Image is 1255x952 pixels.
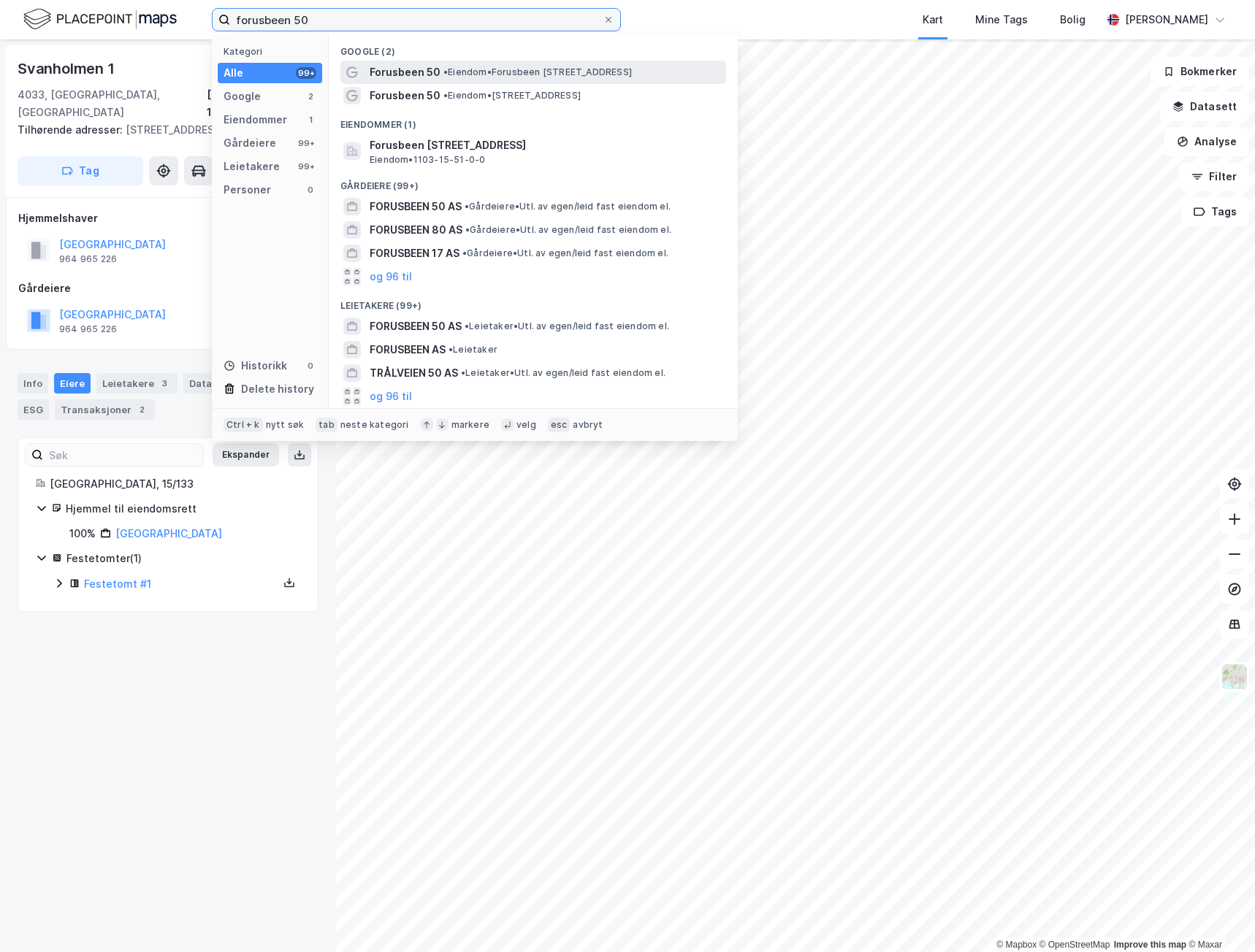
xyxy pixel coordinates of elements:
input: Søk [43,444,203,466]
span: FORUSBEEN 17 AS [370,245,459,262]
div: Leietakere [224,158,280,175]
div: markere [451,419,489,431]
div: Leietakere (99+) [329,288,738,315]
span: FORUSBEEN AS [370,341,446,358]
div: Eiendommer (1) [329,107,738,134]
span: Leietaker [449,344,497,356]
div: Festetomter ( 1 ) [66,550,300,567]
div: [PERSON_NAME] [1125,11,1208,28]
div: Datasett [183,373,238,394]
span: • [465,320,469,331]
div: Delete history [241,380,314,398]
div: avbryt [573,419,603,431]
span: Gårdeiere • Utl. av egen/leid fast eiendom el. [465,224,671,236]
a: Mapbox [996,940,1037,950]
div: Leietakere [96,373,178,394]
div: 99+ [296,137,316,149]
div: Eiendommer [224,111,287,128]
span: • [443,90,448,101]
div: 3 [157,376,172,391]
input: Søk på adresse, matrikkel, gårdeiere, leietakere eller personer [230,9,603,31]
div: 100% [69,525,96,542]
div: Svanholmen 1 [18,57,118,80]
div: 0 [305,360,316,372]
div: Hjemmelshaver [18,210,318,227]
div: nytt søk [266,419,305,431]
div: Gårdeiere (99+) [329,169,738,195]
div: Kart [923,11,943,28]
div: Eiere [54,373,91,394]
div: Ctrl + k [224,418,263,432]
div: [GEOGRAPHIC_DATA], 15/133 [207,86,318,121]
div: 4033, [GEOGRAPHIC_DATA], [GEOGRAPHIC_DATA] [18,86,207,121]
a: [GEOGRAPHIC_DATA] [115,527,222,540]
div: Google (2) [329,34,738,61]
button: Datasett [1160,92,1249,121]
span: Gårdeiere • Utl. av egen/leid fast eiendom el. [465,201,671,212]
div: Info [18,373,48,394]
div: tab [316,418,337,432]
div: 964 965 226 [59,323,117,335]
span: Eiendom • 1103-15-51-0-0 [370,154,485,166]
img: Z [1221,663,1248,691]
div: Alle [224,64,243,82]
span: Forusbeen 50 [370,87,440,104]
span: • [465,201,469,212]
div: esc [548,418,571,432]
span: FORUSBEEN 50 AS [370,198,462,215]
div: Personer [224,181,271,199]
div: 99+ [296,161,316,172]
div: velg [516,419,536,431]
span: Gårdeiere • Utl. av egen/leid fast eiendom el. [462,247,668,259]
div: Historikk [224,357,287,375]
div: 2 [134,402,149,417]
span: Forusbeen 50 [370,64,440,81]
button: Bokmerker [1151,57,1249,86]
div: ESG [18,399,49,420]
div: Mine Tags [975,11,1028,28]
a: OpenStreetMap [1040,940,1110,950]
div: [GEOGRAPHIC_DATA], 15/133 [50,475,300,493]
div: Google [224,88,261,105]
div: 99+ [296,67,316,79]
button: Tags [1181,197,1249,226]
span: • [461,367,465,378]
button: Ekspander [213,443,279,467]
a: Festetomt #1 [84,577,151,590]
button: Filter [1179,162,1249,191]
div: 2 [305,91,316,102]
div: 964 965 226 [59,253,117,265]
button: og 96 til [370,388,412,405]
span: • [443,66,448,77]
span: Tilhørende adresser: [18,123,126,136]
span: Leietaker • Utl. av egen/leid fast eiendom el. [465,320,669,332]
div: [STREET_ADDRESS] [18,121,307,139]
iframe: Chat Widget [1182,882,1255,952]
span: Leietaker • Utl. av egen/leid fast eiendom el. [461,367,665,379]
div: neste kategori [340,419,409,431]
span: • [449,344,453,355]
span: Eiendom • [STREET_ADDRESS] [443,90,581,101]
img: logo.f888ab2527a4732fd821a326f86c7f29.svg [23,7,177,32]
div: 0 [305,184,316,196]
div: 1 [305,114,316,126]
span: Eiendom • Forusbeen [STREET_ADDRESS] [443,66,632,78]
div: Hjemmel til eiendomsrett [66,500,300,518]
div: Transaksjoner [55,399,155,420]
div: Gårdeiere [18,280,318,297]
span: Forusbeen [STREET_ADDRESS] [370,137,720,154]
button: og 96 til [370,268,412,285]
div: Gårdeiere [224,134,276,152]
div: Kategori [224,46,322,57]
div: Bolig [1060,11,1086,28]
span: FORUSBEEN 50 AS [370,318,462,335]
button: Analyse [1164,127,1249,156]
span: FORUSBEEN 80 AS [370,221,462,239]
a: Improve this map [1114,940,1186,950]
button: Tag [18,156,143,185]
span: • [465,224,470,235]
span: • [462,247,467,258]
span: TRÅLVEIEN 50 AS [370,364,458,382]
